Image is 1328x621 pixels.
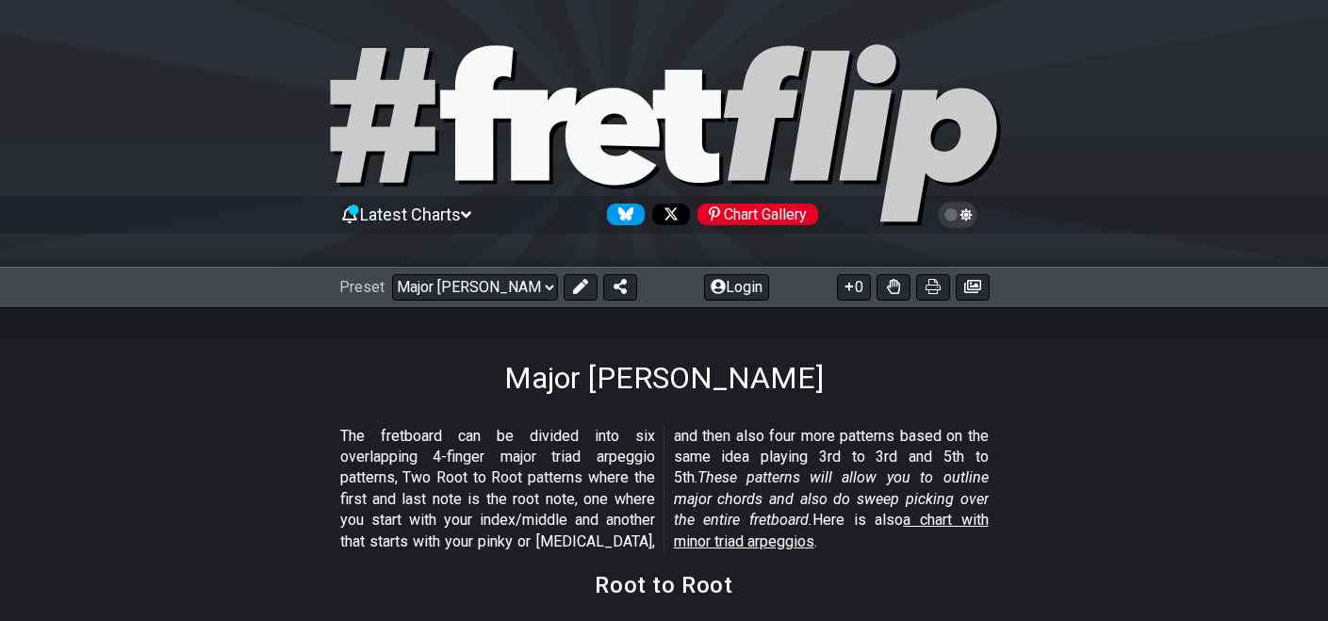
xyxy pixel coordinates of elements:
button: Toggle Dexterity for all fretkits [877,274,910,301]
button: Share Preset [603,274,637,301]
a: Follow #fretflip at X [645,204,690,225]
button: Login [704,274,769,301]
p: The fretboard can be divided into six overlapping 4-finger major triad arpeggio patterns, Two Roo... [340,426,989,552]
a: #fretflip at Pinterest [690,204,818,225]
button: Create image [956,274,990,301]
em: These patterns will allow you to outline major chords and also do sweep picking over the entire f... [674,468,989,529]
span: a chart with minor triad arpeggios [674,511,989,549]
span: Preset [339,278,385,296]
h1: Major [PERSON_NAME] [504,360,824,396]
button: Print [916,274,950,301]
select: Preset [392,274,558,301]
button: Edit Preset [564,274,598,301]
button: 0 [837,274,871,301]
span: Latest Charts [360,204,461,224]
span: Toggle light / dark theme [947,206,969,223]
h2: Root to Root [595,575,732,596]
a: Follow #fretflip at Bluesky [599,204,645,225]
div: Chart Gallery [697,204,818,225]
